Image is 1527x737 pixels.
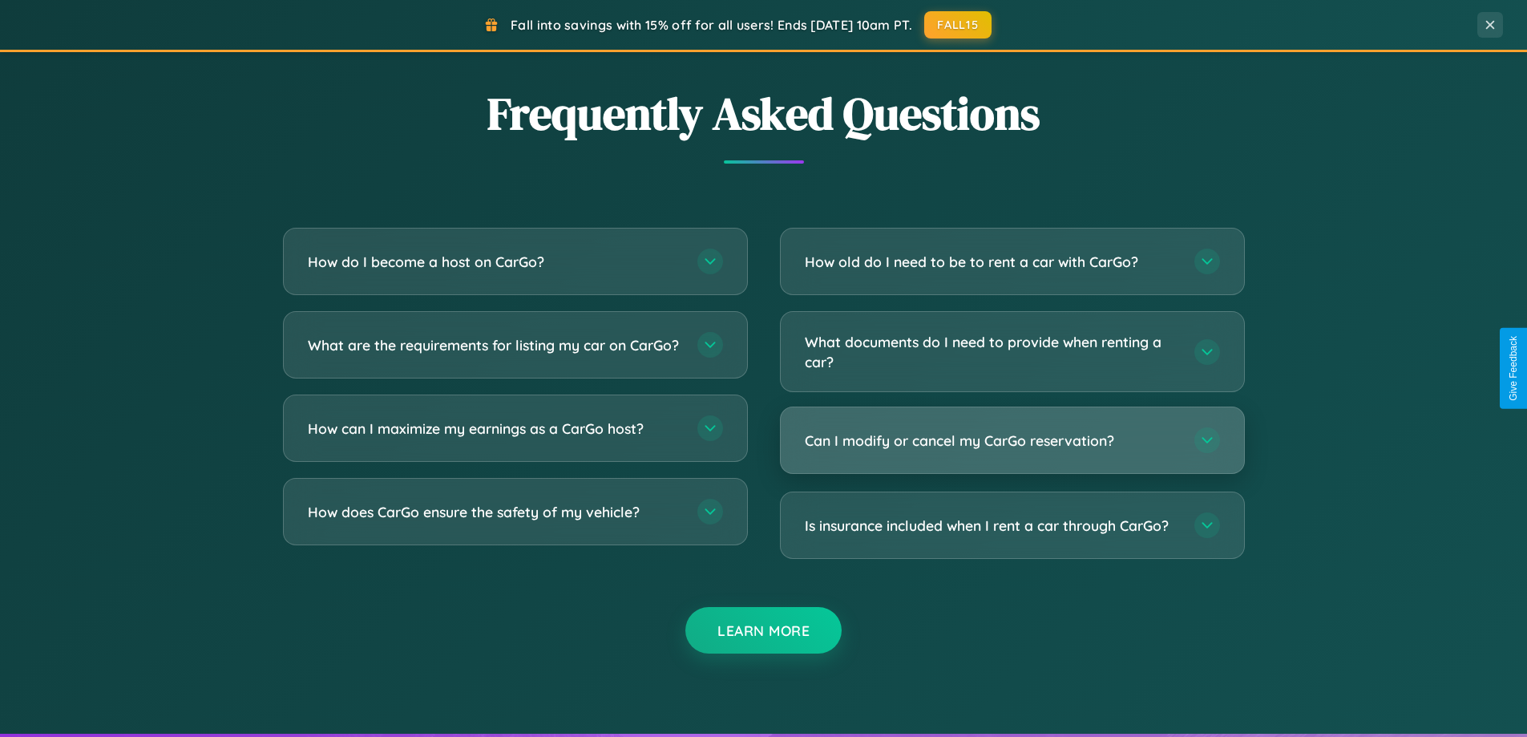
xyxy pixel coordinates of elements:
h3: Can I modify or cancel my CarGo reservation? [805,431,1178,451]
h3: How do I become a host on CarGo? [308,252,681,272]
h3: How old do I need to be to rent a car with CarGo? [805,252,1178,272]
button: Learn More [685,607,842,654]
h3: How can I maximize my earnings as a CarGo host? [308,419,681,439]
h2: Frequently Asked Questions [283,83,1245,144]
h3: What are the requirements for listing my car on CarGo? [308,335,681,355]
h3: What documents do I need to provide when renting a car? [805,332,1178,371]
span: Fall into savings with 15% off for all users! Ends [DATE] 10am PT. [511,17,912,33]
button: FALL15 [924,11,992,38]
div: Give Feedback [1508,336,1519,401]
h3: How does CarGo ensure the safety of my vehicle? [308,502,681,522]
h3: Is insurance included when I rent a car through CarGo? [805,516,1178,536]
